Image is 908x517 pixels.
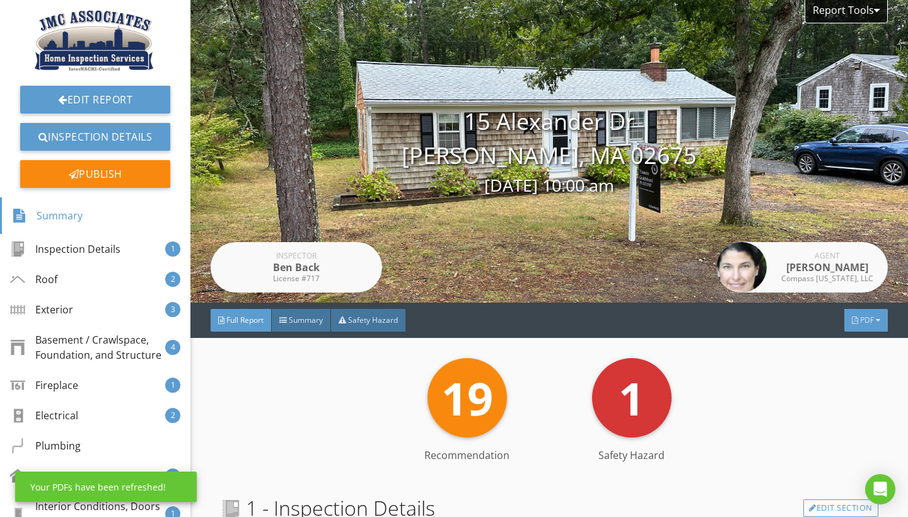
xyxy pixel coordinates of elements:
div: Your PDFs have been refreshed! [30,480,166,494]
div: 3 [165,302,180,317]
div: Inspector [246,252,347,260]
div: [DATE] 10:00 am [190,173,908,199]
div: 1 [165,241,180,257]
a: Inspector Ben Back License #717 [211,242,382,293]
div: 1 [165,378,180,393]
div: Ben Back [246,260,347,275]
div: Publish [20,160,170,188]
div: Basement / Crawlspace, Foundation, and Structure [10,332,165,363]
div: License #717 [246,275,347,282]
div: Inspection Details [10,241,120,257]
div: Compass [US_STATE], LLC [777,275,878,282]
img: data [716,242,767,293]
span: 1 [619,367,644,429]
div: Open Intercom Messenger [865,474,895,504]
div: Roof [10,272,57,287]
span: PDF [860,315,874,325]
div: Agent [777,252,878,260]
div: Safety Hazard [549,448,714,463]
div: 1 [165,468,180,484]
a: Edit Report [20,86,170,113]
div: 2 [165,408,180,423]
div: 15 Alexander Dr [PERSON_NAME], MA 02675 [190,105,908,199]
img: 280E1916-1B47-43EB-920B-58A9781D303D.jpeg [35,10,156,71]
a: Inspection Details [20,123,170,151]
div: [PERSON_NAME] [777,260,878,275]
span: Full Report [226,315,264,325]
div: Fireplace [10,378,78,393]
div: 2 [165,272,180,287]
div: Summary [12,205,83,226]
div: Plumbing [10,438,81,453]
span: Summary [289,315,323,325]
div: 4 [165,340,180,355]
a: Edit Section [803,499,878,517]
div: Heating and Cooling [10,468,132,484]
div: Recommendation [385,448,550,463]
div: Exterior [10,302,73,317]
div: Electrical [10,408,78,423]
span: 19 [441,367,493,429]
span: Safety Hazard [348,315,398,325]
